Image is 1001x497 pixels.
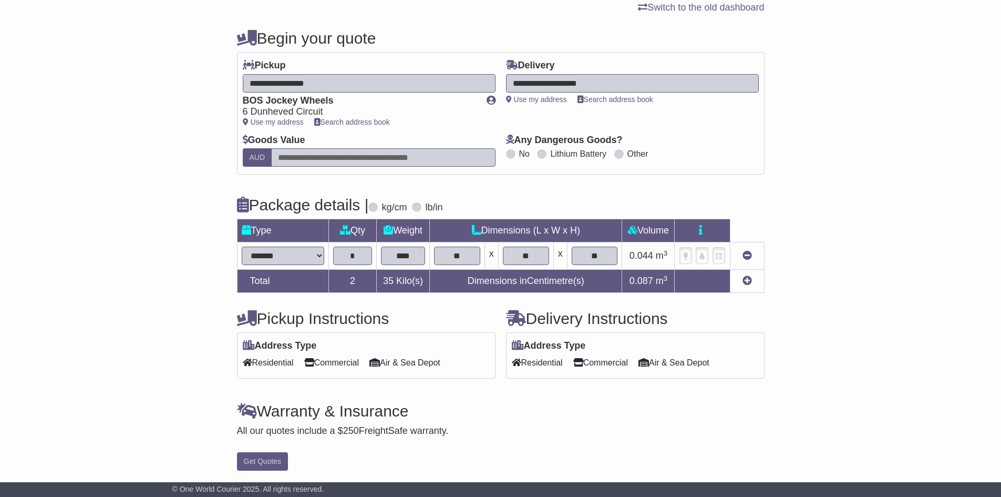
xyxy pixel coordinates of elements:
[484,242,498,270] td: x
[630,250,653,261] span: 0.044
[237,270,329,293] td: Total
[506,95,567,104] a: Use my address
[369,354,440,371] span: Air & Sea Depot
[506,135,623,146] label: Any Dangerous Goods?
[237,196,369,214] h4: Package details |
[329,219,377,242] td: Qty
[512,340,586,352] label: Address Type
[742,276,752,286] a: Add new item
[519,149,530,159] label: No
[512,354,563,371] span: Residential
[553,242,567,270] td: x
[627,149,648,159] label: Other
[577,95,653,104] a: Search address book
[383,276,394,286] span: 35
[314,118,390,126] a: Search address book
[622,219,675,242] td: Volume
[630,276,653,286] span: 0.087
[656,276,668,286] span: m
[638,2,764,13] a: Switch to the old dashboard
[376,270,429,293] td: Kilo(s)
[243,135,305,146] label: Goods Value
[430,270,622,293] td: Dimensions in Centimetre(s)
[243,95,476,107] div: BOS Jockey Wheels
[550,149,606,159] label: Lithium Battery
[381,202,407,214] label: kg/cm
[243,106,476,118] div: 6 Dunheved Circuit
[243,148,272,167] label: AUD
[243,60,286,72] label: Pickup
[573,354,628,371] span: Commercial
[506,310,765,327] h4: Delivery Instructions
[430,219,622,242] td: Dimensions (L x W x H)
[343,425,359,436] span: 250
[237,425,765,437] div: All our quotes include a $ FreightSafe warranty.
[506,60,555,72] label: Delivery
[243,340,317,352] label: Address Type
[172,485,324,493] span: © One World Courier 2025. All rights reserved.
[742,250,752,261] a: Remove this item
[237,219,329,242] td: Type
[237,310,496,327] h4: Pickup Instructions
[237,29,765,47] h4: Begin your quote
[243,354,294,371] span: Residential
[664,249,668,257] sup: 3
[376,219,429,242] td: Weight
[237,452,288,471] button: Get Quotes
[243,118,304,126] a: Use my address
[425,202,442,214] label: lb/in
[664,275,668,282] sup: 3
[638,354,709,371] span: Air & Sea Depot
[329,270,377,293] td: 2
[656,250,668,261] span: m
[304,354,359,371] span: Commercial
[237,402,765,420] h4: Warranty & Insurance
